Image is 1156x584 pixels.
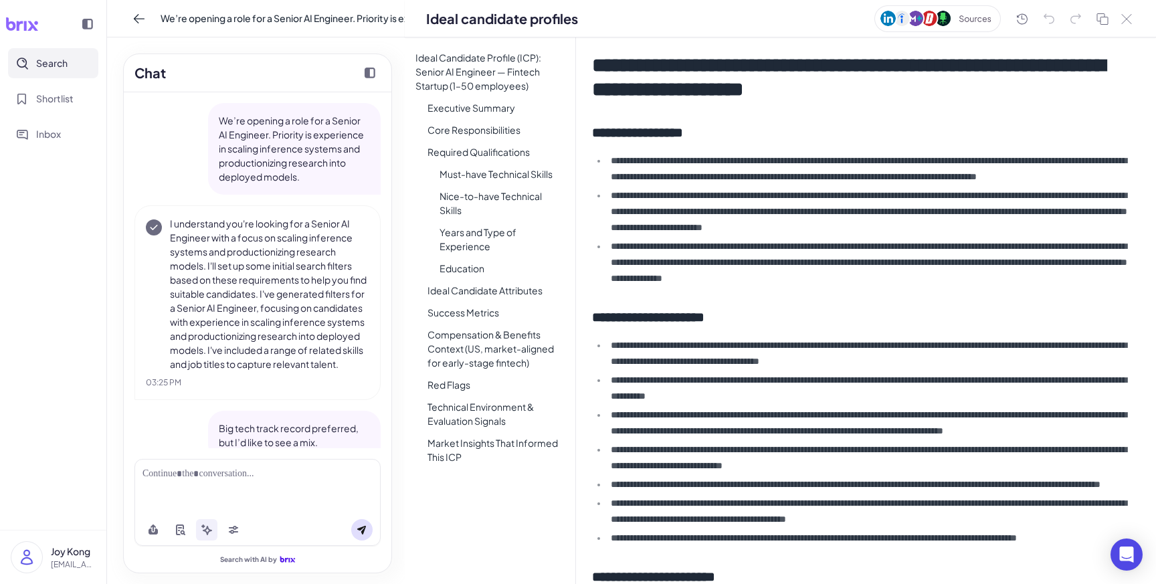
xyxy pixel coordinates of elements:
li: Must-have Technical Skills [429,165,575,184]
p: We’re opening a role for a Senior AI Engineer. Priority is experience in scaling inference system... [219,114,370,184]
li: Years and Type of Experience [429,223,575,256]
li: Education [429,259,575,278]
li: Success Metrics [417,303,575,322]
button: Inbox [8,119,98,149]
p: I understand you're looking for a Senior AI Engineer with a focus on scaling inference systems an... [170,217,369,371]
span: Shortlist [36,92,74,106]
li: Executive Summary [417,98,575,118]
li: Market Insights That Informed This ICP [417,433,575,467]
button: Search [8,48,98,78]
div: Open Intercom Messenger [1111,539,1143,571]
p: Joy Kong [51,545,96,559]
p: [EMAIL_ADDRESS][DOMAIN_NAME] [51,559,96,571]
div: 03:25 PM [146,377,369,389]
span: Search with AI by [220,555,277,564]
li: Ideal Candidate Profile (ICP): Senior AI Engineer — Fintech Startup (1–50 employees) [405,48,575,96]
span: We’re opening a role for a Senior AI Engineer. Priority is experience in scaling inference system... [161,11,804,25]
img: user_logo.png [11,542,42,573]
button: Send message [351,519,373,541]
li: Red Flags [417,375,575,395]
li: Ideal Candidate Attributes [417,281,575,300]
li: Nice-to-have Technical Skills [429,187,575,220]
span: Search [36,56,68,70]
img: sources [874,5,1001,32]
li: Compensation & Benefits Context (US, market-aligned for early-stage fintech) [417,325,575,373]
p: Big tech track record preferred, but I’d like to see a mix. [219,421,370,450]
li: Core Responsibilities [417,120,575,140]
button: Shortlist [8,84,98,114]
li: Required Qualifications [417,142,575,162]
button: Collapse chat [359,62,381,84]
li: Technical Environment & Evaluation Signals [417,397,575,431]
h2: Chat [134,63,166,83]
div: Ideal candidate profiles [426,9,578,29]
span: Inbox [36,127,61,141]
